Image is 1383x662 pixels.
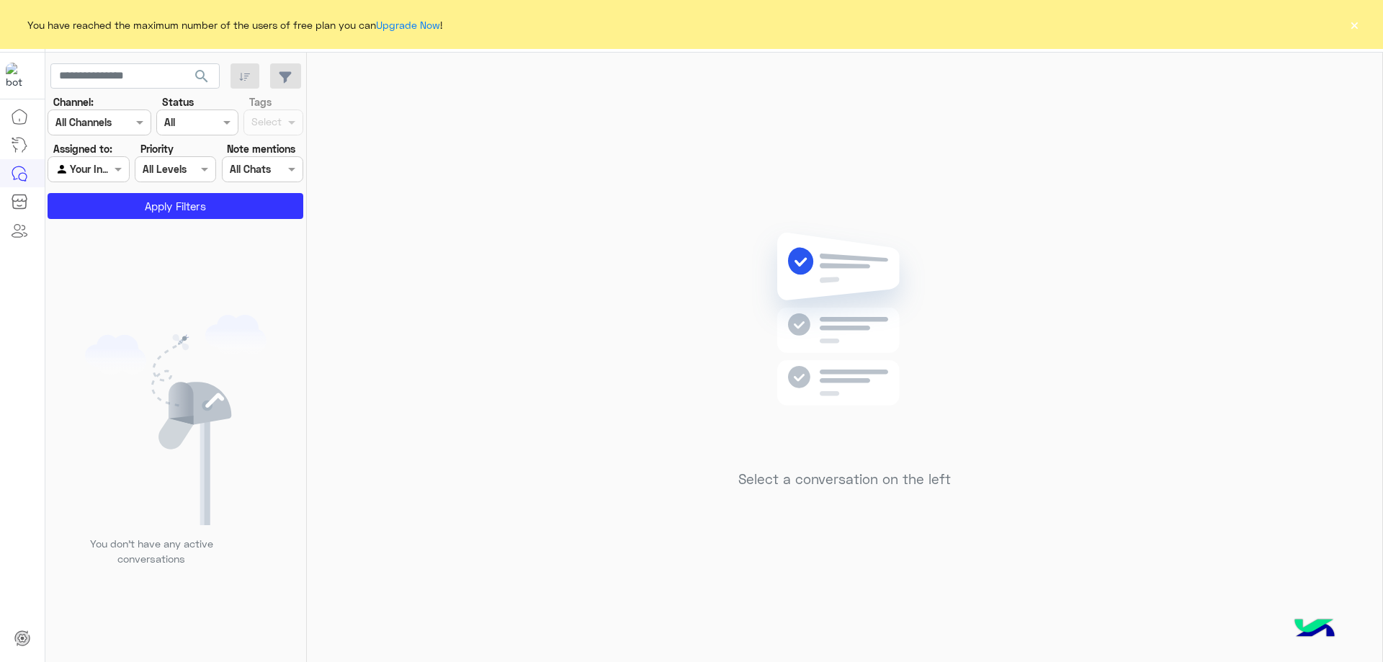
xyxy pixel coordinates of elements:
span: You have reached the maximum number of the users of free plan you can ! [27,17,442,32]
label: Note mentions [227,141,295,156]
label: Assigned to: [53,141,112,156]
button: search [184,63,220,94]
p: You don’t have any active conversations [79,536,224,567]
img: hulul-logo.png [1289,604,1340,655]
img: empty users [85,315,267,525]
label: Priority [140,141,174,156]
button: Apply Filters [48,193,303,219]
h5: Select a conversation on the left [738,471,951,488]
button: × [1347,17,1361,32]
img: 713415422032625 [6,63,32,89]
a: Upgrade Now [376,19,440,31]
label: Channel: [53,94,94,109]
img: no messages [740,221,949,460]
label: Status [162,94,194,109]
span: search [193,68,210,85]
